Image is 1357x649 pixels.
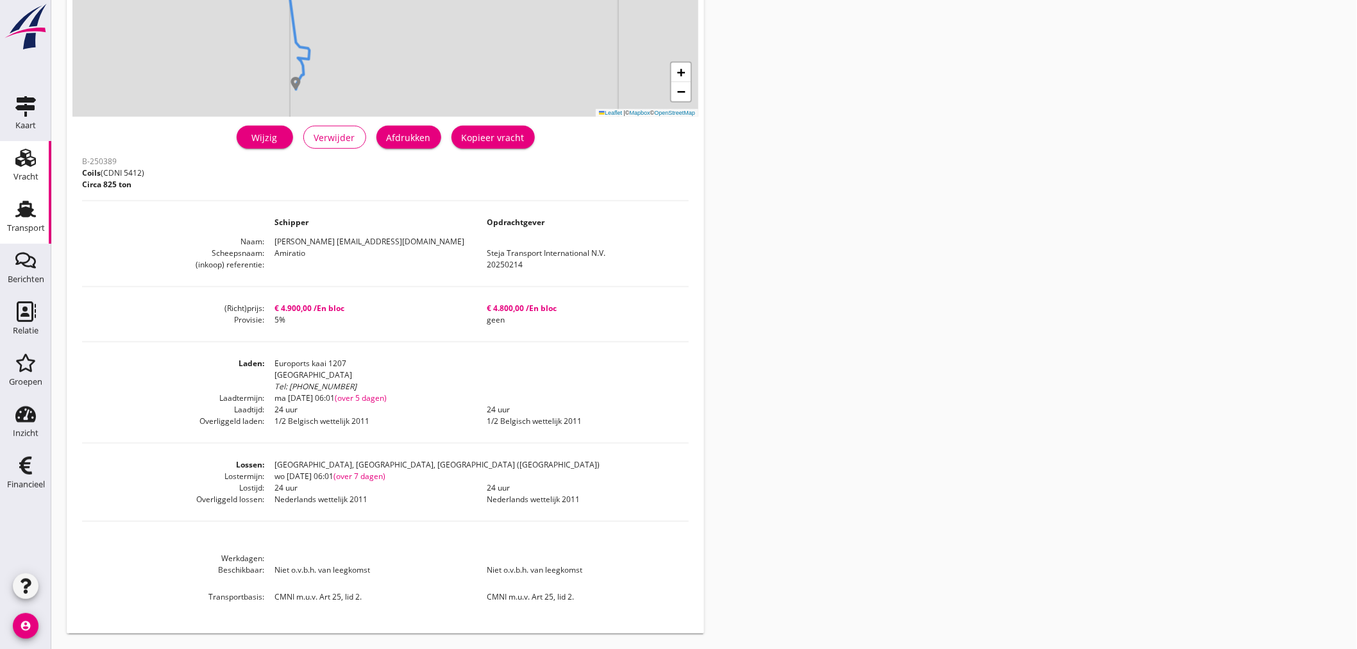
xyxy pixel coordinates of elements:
span: | [624,110,625,116]
dd: Steja Transport International N.V. [476,248,689,259]
span: + [677,64,686,80]
div: © © [596,109,698,117]
div: Tel: [PHONE_NUMBER] [274,381,689,392]
dt: Overliggeld lossen [82,494,264,505]
dt: Lostijd [82,482,264,494]
div: Inzicht [13,429,38,437]
div: Kaart [15,121,36,130]
dd: Opdrachtgever [476,217,689,228]
dt: Beschikbaar [82,564,264,576]
dd: Euroports kaai 1207 [GEOGRAPHIC_DATA] [264,358,689,392]
dd: 24 uur [476,404,689,416]
dd: geen [476,314,689,326]
dd: CMNI m.u.v. Art 25, lid 2. [264,591,476,603]
span: B-250389 [82,156,117,167]
span: (over 7 dagen) [333,471,385,482]
dd: 1/2 Belgisch wettelijk 2011 [476,416,689,427]
a: Zoom in [671,63,691,82]
dd: 1/2 Belgisch wettelijk 2011 [264,416,476,427]
dd: Niet o.v.b.h. van leegkomst [476,564,689,576]
dt: Lostermijn [82,471,264,482]
dd: 24 uur [264,482,476,494]
p: (CDNI 5412) [82,167,144,179]
dd: ma [DATE] 06:01 [264,392,689,404]
dd: Amiratio [264,248,476,259]
div: Transport [7,224,45,232]
img: Marker [289,77,302,90]
dt: Werkdagen [82,553,264,564]
button: Afdrukken [376,126,441,149]
dt: Laadtijd [82,404,264,416]
div: Berichten [8,275,44,283]
dt: Provisie [82,314,264,326]
a: Leaflet [599,110,622,116]
dt: Naam [82,236,264,248]
dd: 20250214 [476,259,689,271]
p: Circa 825 ton [82,179,144,190]
div: Kopieer vracht [462,131,525,144]
a: OpenStreetMap [654,110,695,116]
div: Groepen [9,378,42,386]
div: Wijzig [247,131,283,144]
dd: € 4.800,00 /En bloc [476,303,689,314]
span: − [677,83,686,99]
div: Afdrukken [387,131,431,144]
img: logo-small.a267ee39.svg [3,3,49,51]
dd: [GEOGRAPHIC_DATA], [GEOGRAPHIC_DATA], [GEOGRAPHIC_DATA] ([GEOGRAPHIC_DATA]) [264,459,689,471]
dt: Transportbasis [82,591,264,603]
dt: Lossen [82,459,264,471]
dd: 24 uur [476,482,689,494]
i: account_circle [13,613,38,639]
dt: (Richt)prijs [82,303,264,314]
dt: Overliggeld laden [82,416,264,427]
div: Financieel [7,480,45,489]
dt: Laden [82,358,264,392]
a: Mapbox [630,110,650,116]
button: Kopieer vracht [451,126,535,149]
dt: Laadtermijn [82,392,264,404]
span: (over 5 dagen) [335,392,387,403]
dd: Nederlands wettelijk 2011 [264,494,476,505]
dd: € 4.900,00 /En bloc [264,303,476,314]
dd: 5% [264,314,476,326]
dt: Scheepsnaam [82,248,264,259]
dd: CMNI m.u.v. Art 25, lid 2. [476,591,689,603]
button: Verwijder [303,126,366,149]
span: Coils [82,167,101,178]
dd: Schipper [264,217,476,228]
div: Relatie [13,326,38,335]
dd: wo [DATE] 06:01 [264,471,689,482]
dd: [PERSON_NAME] [EMAIL_ADDRESS][DOMAIN_NAME] [264,236,689,248]
div: Vracht [13,173,38,181]
a: Zoom out [671,82,691,101]
div: Verwijder [314,131,355,144]
dd: Nederlands wettelijk 2011 [476,494,689,505]
dt: (inkoop) referentie [82,259,264,271]
a: Wijzig [237,126,293,149]
dd: Niet o.v.b.h. van leegkomst [264,564,476,576]
dd: 24 uur [264,404,476,416]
